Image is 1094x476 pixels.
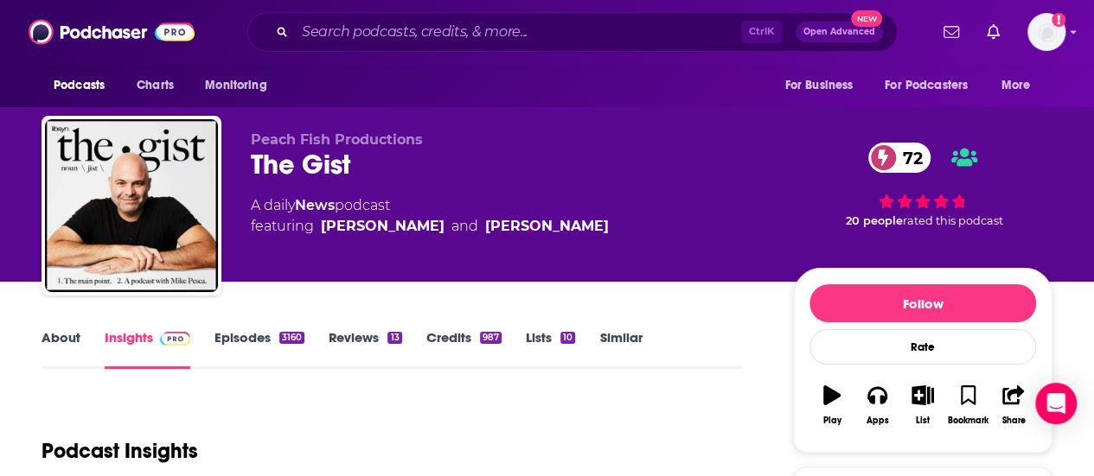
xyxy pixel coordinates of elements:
div: 13 [387,332,401,344]
span: Monitoring [205,73,266,98]
h1: Podcast Insights [42,438,198,464]
button: Apps [854,374,899,436]
button: open menu [193,69,289,102]
div: List [916,416,930,426]
span: Charts [137,73,174,98]
button: open menu [42,69,127,102]
button: List [900,374,945,436]
button: Follow [809,284,1036,322]
span: featuring [251,216,609,237]
a: Lists10 [526,329,575,369]
button: Play [809,374,854,436]
div: 72 20 peoplerated this podcast [793,131,1052,238]
a: Similar [599,329,642,369]
div: Search podcasts, credits, & more... [247,12,898,52]
a: News [295,197,335,213]
span: Logged in as SimonElement [1027,13,1065,51]
button: open menu [772,69,874,102]
span: Open Advanced [803,28,875,36]
span: and [451,216,478,237]
img: The Gist [45,119,218,292]
a: Episodes3160 [214,329,304,369]
div: Share [1001,416,1025,426]
span: 20 people [846,214,903,227]
a: Show notifications dropdown [937,17,966,47]
svg: Add a profile image [1052,13,1065,27]
span: Podcasts [54,73,105,98]
button: Share [991,374,1036,436]
input: Search podcasts, credits, & more... [295,18,741,46]
button: Bookmark [945,374,990,436]
div: Play [823,416,841,426]
button: open menu [873,69,993,102]
a: About [42,329,80,369]
a: Mike Pesca [321,216,445,237]
button: open menu [989,69,1052,102]
a: 72 [868,143,931,173]
button: Show profile menu [1027,13,1065,51]
span: New [851,10,882,27]
div: Bookmark [948,416,988,426]
button: Open AdvancedNew [796,22,883,42]
div: Apps [867,416,889,426]
span: Ctrl K [741,21,782,43]
div: [PERSON_NAME] [485,216,609,237]
span: For Business [784,73,853,98]
span: For Podcasters [885,73,968,98]
a: InsightsPodchaser Pro [105,329,190,369]
div: Open Intercom Messenger [1035,383,1077,424]
a: Charts [125,69,184,102]
span: rated this podcast [903,214,1003,227]
img: Podchaser - Follow, Share and Rate Podcasts [29,16,195,48]
a: Reviews13 [329,329,401,369]
a: Show notifications dropdown [980,17,1007,47]
span: 72 [886,143,931,173]
img: User Profile [1027,13,1065,51]
div: A daily podcast [251,195,609,237]
div: 10 [560,332,575,344]
a: Credits987 [426,329,502,369]
img: Podchaser Pro [160,332,190,346]
div: 987 [480,332,502,344]
div: Rate [809,329,1036,365]
div: 3160 [279,332,304,344]
span: Peach Fish Productions [251,131,423,148]
span: More [1001,73,1031,98]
